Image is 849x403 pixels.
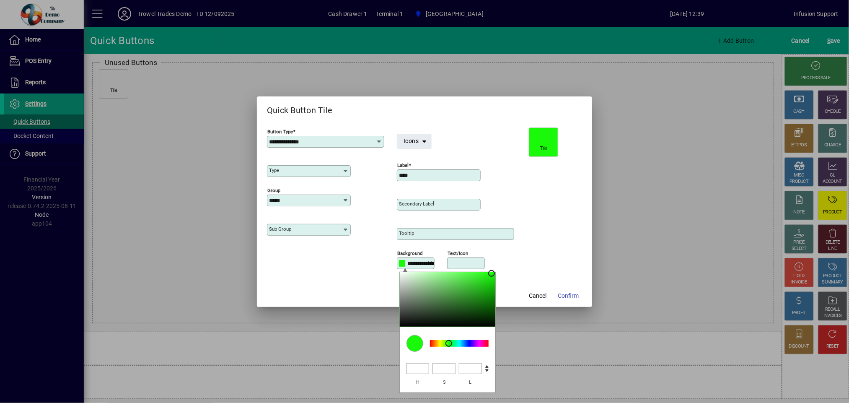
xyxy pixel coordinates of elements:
mat-label: Type [269,167,279,173]
mat-label: Text/Icon [448,250,468,256]
span: Confirm [558,291,579,300]
span: Cancel [529,291,546,300]
mat-label: Background [397,250,423,256]
button: Confirm [554,289,582,304]
button: Cancel [524,289,551,304]
mat-label: Button type [267,128,293,134]
span: Icons [404,134,428,148]
h2: Quick Button Tile [257,96,592,121]
div: S [433,377,456,387]
mat-label: Group [267,187,280,193]
mat-label: Tooltip [399,230,414,236]
div: L [459,377,482,387]
mat-label: Label [397,162,409,168]
mat-label: Sub group [269,226,291,232]
div: H [406,377,430,387]
div: Tile [540,145,547,152]
button: Icons [397,134,432,149]
mat-label: Secondary Label [399,201,434,207]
